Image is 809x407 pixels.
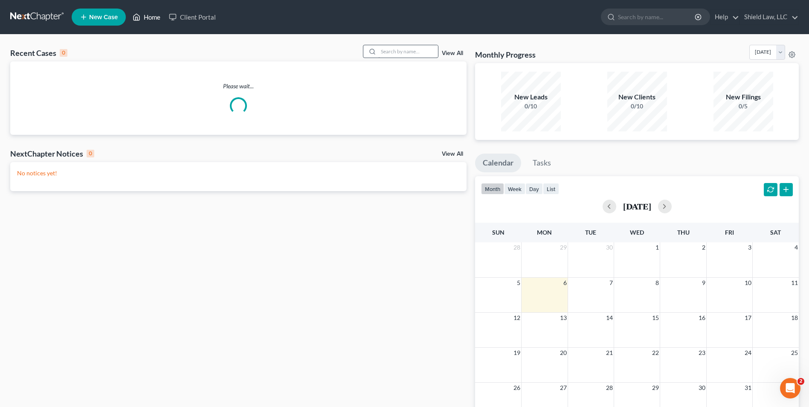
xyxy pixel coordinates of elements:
[725,229,734,236] span: Fri
[790,313,799,323] span: 18
[87,150,94,157] div: 0
[790,348,799,358] span: 25
[797,378,804,385] span: 2
[701,242,706,253] span: 2
[605,348,614,358] span: 21
[605,313,614,323] span: 14
[504,183,525,195] button: week
[559,313,568,323] span: 13
[525,183,543,195] button: day
[501,102,561,110] div: 0/10
[744,313,752,323] span: 17
[513,242,521,253] span: 28
[698,383,706,393] span: 30
[513,348,521,358] span: 19
[17,169,460,177] p: No notices yet!
[543,183,559,195] button: list
[481,183,504,195] button: month
[442,151,463,157] a: View All
[442,50,463,56] a: View All
[609,278,614,288] span: 7
[651,383,660,393] span: 29
[10,48,67,58] div: Recent Cases
[516,278,521,288] span: 5
[563,278,568,288] span: 6
[710,9,739,25] a: Help
[744,348,752,358] span: 24
[89,14,118,20] span: New Case
[537,229,552,236] span: Mon
[475,154,521,172] a: Calendar
[605,383,614,393] span: 28
[513,313,521,323] span: 12
[607,102,667,110] div: 0/10
[607,92,667,102] div: New Clients
[378,45,438,58] input: Search by name...
[655,278,660,288] span: 8
[559,383,568,393] span: 27
[525,154,559,172] a: Tasks
[713,92,773,102] div: New Filings
[630,229,644,236] span: Wed
[790,278,799,288] span: 11
[605,242,614,253] span: 30
[747,242,752,253] span: 3
[698,313,706,323] span: 16
[651,313,660,323] span: 15
[740,9,798,25] a: Shield Law, LLC
[651,348,660,358] span: 22
[501,92,561,102] div: New Leads
[165,9,220,25] a: Client Portal
[128,9,165,25] a: Home
[780,378,800,398] iframe: Intercom live chat
[475,49,536,60] h3: Monthly Progress
[559,242,568,253] span: 29
[770,229,781,236] span: Sat
[713,102,773,110] div: 0/5
[677,229,690,236] span: Thu
[492,229,505,236] span: Sun
[698,348,706,358] span: 23
[618,9,696,25] input: Search by name...
[744,278,752,288] span: 10
[655,242,660,253] span: 1
[60,49,67,57] div: 0
[513,383,521,393] span: 26
[559,348,568,358] span: 20
[585,229,596,236] span: Tue
[701,278,706,288] span: 9
[744,383,752,393] span: 31
[10,148,94,159] div: NextChapter Notices
[623,202,651,211] h2: [DATE]
[10,82,467,90] p: Please wait...
[794,242,799,253] span: 4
